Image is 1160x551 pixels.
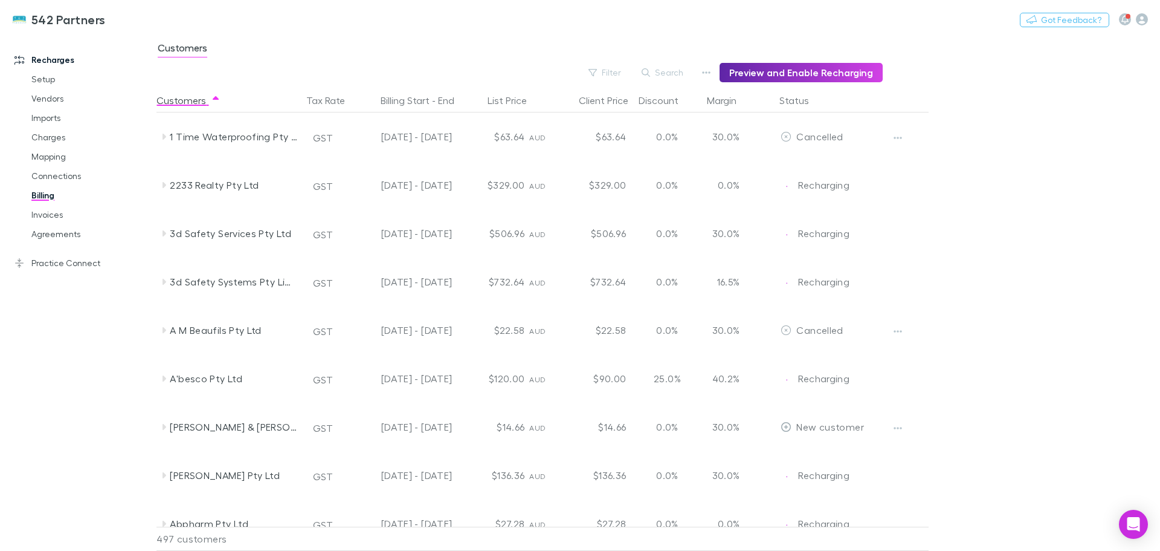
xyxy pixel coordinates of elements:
div: [DATE] - [DATE] [353,451,452,500]
div: 0.0% [631,161,703,209]
img: Recharging [781,471,793,483]
div: $120.00 [457,354,529,403]
button: Filter [582,65,628,80]
div: [DATE] - [DATE] [353,500,452,548]
div: $136.36 [558,451,631,500]
div: 0.0% [631,112,703,161]
div: $63.64 [457,112,529,161]
img: 542 Partners's Logo [12,12,27,27]
div: 3d Safety Services Pty LtdGST[DATE] - [DATE]$506.96AUD$506.960.0%30.0%EditRechargingRecharging [156,209,935,258]
span: Recharging [798,469,849,481]
button: Got Feedback? [1020,13,1109,27]
button: Tax Rate [306,88,359,112]
div: $506.96 [558,209,631,258]
div: $90.00 [558,354,631,403]
span: Recharging [798,518,849,529]
div: $329.00 [457,161,529,209]
div: 25.0% [631,354,703,403]
div: [PERSON_NAME] Pty Ltd [170,451,298,500]
span: Recharging [798,276,849,287]
p: 30.0% [708,468,739,483]
span: New customer [796,421,863,432]
span: AUD [529,472,546,481]
div: 0.0% [631,500,703,548]
div: 3d Safety Systems Pty LimitedGST[DATE] - [DATE]$732.64AUD$732.640.0%16.5%EditRechargingRecharging [156,258,935,306]
img: Recharging [781,374,793,386]
button: GST [308,515,338,535]
img: Recharging [781,229,793,241]
div: A'besco Pty Ltd [170,354,298,403]
div: Abpharm Pty LtdGST[DATE] - [DATE]$27.28AUD$27.280.0%0.0%EditRechargingRecharging [156,500,935,548]
span: AUD [529,375,546,384]
div: $506.96 [457,209,529,258]
div: 0.0% [631,258,703,306]
span: AUD [529,133,546,142]
div: [DATE] - [DATE] [353,403,452,451]
div: A M Beaufils Pty LtdGST[DATE] - [DATE]$22.58AUD$22.580.0%30.0%EditCancelled [156,306,935,354]
p: 30.0% [708,323,739,337]
a: Invoices [19,205,163,224]
div: 497 customers [156,527,301,551]
button: GST [308,225,338,244]
div: [DATE] - [DATE] [353,354,452,403]
div: 0.0% [631,403,703,451]
button: Margin [707,88,751,112]
div: $732.64 [457,258,529,306]
div: [DATE] - [DATE] [353,258,452,306]
div: 3d Safety Services Pty Ltd [170,209,298,258]
div: 1 Time Waterproofing Pty Ltd [170,112,298,161]
button: GST [308,370,338,390]
div: $14.66 [558,403,631,451]
a: Billing [19,186,163,205]
span: Cancelled [796,131,843,142]
button: GST [308,322,338,341]
p: 30.0% [708,420,739,434]
div: 0.0% [631,306,703,354]
a: 542 Partners [5,5,113,34]
span: Cancelled [796,324,843,336]
div: $27.28 [457,500,529,548]
div: $14.66 [457,403,529,451]
span: AUD [529,327,546,336]
p: 30.0% [708,129,739,144]
div: A'besco Pty LtdGST[DATE] - [DATE]$120.00AUD$90.0025.0%40.2%EditRechargingRecharging [156,354,935,403]
button: GST [308,467,338,486]
p: 40.2% [708,371,739,386]
button: Preview and Enable Recharging [720,63,883,82]
button: Client Price [579,88,643,112]
div: 3d Safety Systems Pty Limited [170,258,298,306]
a: Practice Connect [2,253,163,273]
button: Billing Start - End [381,88,469,112]
button: GST [308,273,338,293]
span: AUD [529,181,546,191]
div: $27.28 [558,500,631,548]
button: GST [308,128,338,148]
div: $329.00 [558,161,631,209]
p: 30.0% [708,226,739,241]
div: [DATE] - [DATE] [353,112,452,161]
div: [PERSON_NAME] & [PERSON_NAME]GST[DATE] - [DATE]$14.66AUD$14.660.0%30.0%EditNew customer [156,403,935,451]
div: 0.0% [631,209,703,258]
h3: 542 Partners [31,12,106,27]
a: Recharges [2,50,163,70]
div: 0.0% [631,451,703,500]
div: $22.58 [457,306,529,354]
span: Recharging [798,373,849,384]
div: $136.36 [457,451,529,500]
img: Recharging [781,180,793,192]
p: 16.5% [708,275,739,289]
a: Vendors [19,89,163,108]
div: Abpharm Pty Ltd [170,500,298,548]
img: Recharging [781,519,793,531]
span: AUD [529,423,546,432]
p: 0.0% [708,178,739,192]
div: [DATE] - [DATE] [353,161,452,209]
div: [PERSON_NAME] Pty LtdGST[DATE] - [DATE]$136.36AUD$136.360.0%30.0%EditRechargingRecharging [156,451,935,500]
div: $22.58 [558,306,631,354]
div: 2233 Realty Pty Ltd [170,161,298,209]
span: AUD [529,520,546,529]
button: Discount [639,88,693,112]
button: Search [636,65,691,80]
button: GST [308,419,338,438]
